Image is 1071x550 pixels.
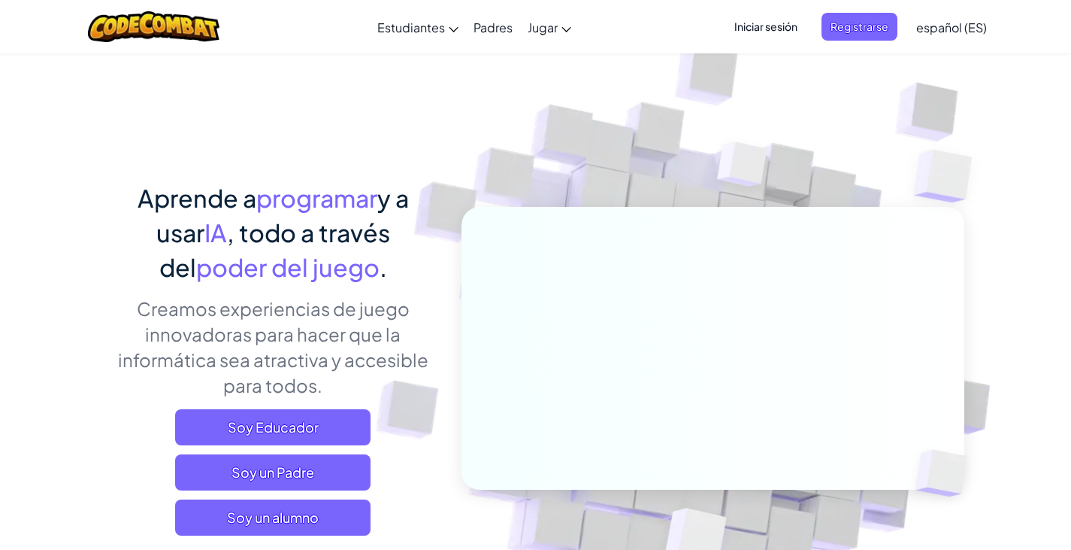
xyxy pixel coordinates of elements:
img: CodeCombat logo [88,11,219,42]
a: Estudiantes [370,7,466,47]
span: , todo a través del [159,217,390,282]
span: . [380,252,387,282]
p: Creamos experiencias de juego innovadoras para hacer que la informática sea atractiva y accesible... [107,296,439,398]
span: poder del juego [196,252,380,282]
a: Jugar [520,7,579,47]
a: Soy un Padre [175,454,371,491]
button: Soy un alumno [175,500,371,536]
a: Soy Educador [175,409,371,445]
span: Estudiantes [377,20,445,35]
span: programar [256,183,377,213]
span: Jugar [528,20,558,35]
img: Overlap cubes [890,418,1003,528]
span: Aprende a [138,183,256,213]
button: Registrarse [821,13,897,41]
img: Overlap cubes [688,112,797,224]
span: IA [204,217,227,248]
span: español (ES) [916,20,987,35]
a: Padres [466,7,520,47]
button: Iniciar sesión [725,13,806,41]
a: español (ES) [909,7,994,47]
img: Overlap cubes [884,113,1014,240]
